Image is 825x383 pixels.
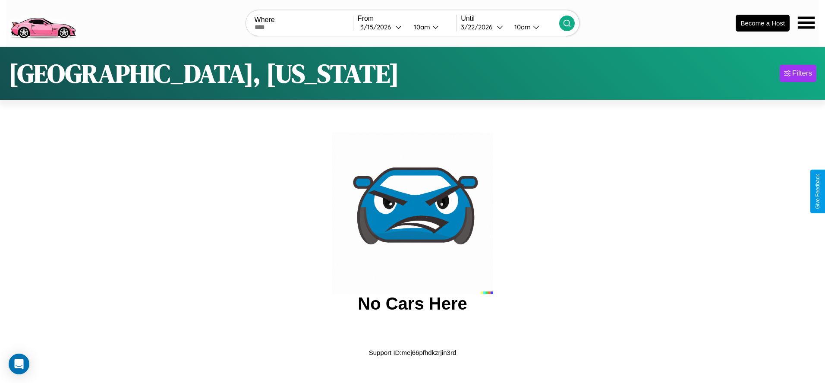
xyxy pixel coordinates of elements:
[507,22,559,32] button: 10am
[369,347,457,358] p: Support ID: mej66pfhdkzrjin3rd
[736,15,790,32] button: Become a Host
[409,23,432,31] div: 10am
[358,294,467,313] h2: No Cars Here
[461,15,559,22] label: Until
[815,174,821,209] div: Give Feedback
[6,4,79,41] img: logo
[461,23,497,31] div: 3 / 22 / 2026
[9,56,399,91] h1: [GEOGRAPHIC_DATA], [US_STATE]
[510,23,533,31] div: 10am
[407,22,456,32] button: 10am
[255,16,353,24] label: Where
[9,354,29,374] div: Open Intercom Messenger
[360,23,395,31] div: 3 / 15 / 2026
[780,65,816,82] button: Filters
[792,69,812,78] div: Filters
[358,22,407,32] button: 3/15/2026
[332,133,493,294] img: car
[358,15,456,22] label: From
